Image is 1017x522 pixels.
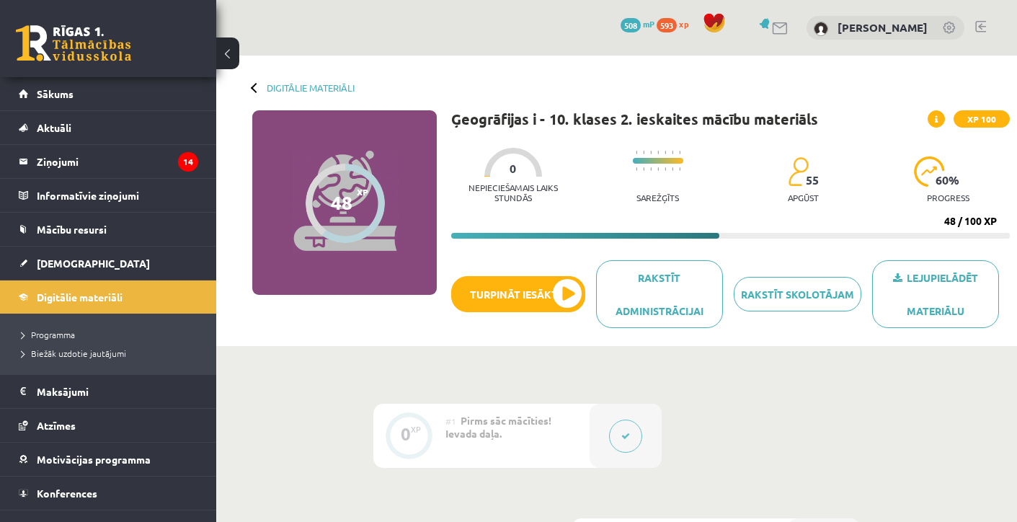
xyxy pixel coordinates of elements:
div: 0 [401,428,411,441]
span: Biežāk uzdotie jautājumi [22,348,126,359]
img: icon-short-line-57e1e144782c952c97e751825c79c345078a6d821885a25fce030b3d8c18986b.svg [679,151,680,154]
span: 60 % [936,174,960,187]
span: Pirms sāc mācīties! Ievada daļa. [445,414,551,440]
legend: Maksājumi [37,375,198,408]
legend: Ziņojumi [37,145,198,178]
img: icon-short-line-57e1e144782c952c97e751825c79c345078a6d821885a25fce030b3d8c18986b.svg [657,167,659,171]
span: Aktuāli [37,121,71,134]
span: [DEMOGRAPHIC_DATA] [37,257,150,270]
a: Maksājumi [19,375,198,408]
p: progress [927,193,969,203]
img: icon-short-line-57e1e144782c952c97e751825c79c345078a6d821885a25fce030b3d8c18986b.svg [672,151,673,154]
img: Tomass Reinis Dālderis [814,22,828,36]
span: Programma [22,329,75,340]
span: XP [357,187,368,197]
div: XP [411,425,421,433]
span: xp [679,18,688,30]
span: 593 [657,18,677,32]
a: Rakstīt skolotājam [734,277,861,311]
a: Konferences [19,477,198,510]
div: 48 [331,192,352,213]
img: icon-short-line-57e1e144782c952c97e751825c79c345078a6d821885a25fce030b3d8c18986b.svg [679,167,680,171]
a: Ziņojumi14 [19,145,198,178]
a: 593 xp [657,18,696,30]
img: icon-short-line-57e1e144782c952c97e751825c79c345078a6d821885a25fce030b3d8c18986b.svg [650,167,652,171]
legend: Informatīvie ziņojumi [37,179,198,212]
a: Rīgas 1. Tālmācības vidusskola [16,25,131,61]
img: icon-short-line-57e1e144782c952c97e751825c79c345078a6d821885a25fce030b3d8c18986b.svg [643,151,644,154]
span: XP 100 [954,110,1010,128]
img: icon-short-line-57e1e144782c952c97e751825c79c345078a6d821885a25fce030b3d8c18986b.svg [636,167,637,171]
p: Nepieciešamais laiks stundās [451,182,574,203]
a: Sākums [19,77,198,110]
a: Digitālie materiāli [267,82,355,93]
a: Biežāk uzdotie jautājumi [22,347,202,360]
img: icon-progress-161ccf0a02000e728c5f80fcf4c31c7af3da0e1684b2b1d7c360e028c24a22f1.svg [914,156,945,187]
a: [PERSON_NAME] [838,20,928,35]
span: Digitālie materiāli [37,291,123,304]
span: Sākums [37,87,74,100]
a: Rakstīt administrācijai [596,260,723,328]
a: Atzīmes [19,409,198,442]
span: 55 [806,174,819,187]
img: icon-short-line-57e1e144782c952c97e751825c79c345078a6d821885a25fce030b3d8c18986b.svg [665,151,666,154]
span: 508 [621,18,641,32]
span: Mācību resursi [37,223,107,236]
img: icon-short-line-57e1e144782c952c97e751825c79c345078a6d821885a25fce030b3d8c18986b.svg [636,151,637,154]
img: icon-short-line-57e1e144782c952c97e751825c79c345078a6d821885a25fce030b3d8c18986b.svg [665,167,666,171]
a: Motivācijas programma [19,443,198,476]
p: Sarežģīts [636,193,679,203]
a: Informatīvie ziņojumi [19,179,198,212]
p: apgūst [788,193,819,203]
span: #1 [445,415,456,427]
span: mP [643,18,654,30]
span: Atzīmes [37,419,76,432]
img: icon-short-line-57e1e144782c952c97e751825c79c345078a6d821885a25fce030b3d8c18986b.svg [657,151,659,154]
a: [DEMOGRAPHIC_DATA] [19,247,198,280]
button: Turpināt iesākto [451,276,585,312]
a: Digitālie materiāli [19,280,198,314]
a: Lejupielādēt materiālu [872,260,999,328]
a: 508 mP [621,18,654,30]
a: Aktuāli [19,111,198,144]
img: students-c634bb4e5e11cddfef0936a35e636f08e4e9abd3cc4e673bd6f9a4125e45ecb1.svg [788,156,809,187]
a: Mācību resursi [19,213,198,246]
h1: Ģeogrāfijas i - 10. klases 2. ieskaites mācību materiāls [451,110,818,128]
img: icon-short-line-57e1e144782c952c97e751825c79c345078a6d821885a25fce030b3d8c18986b.svg [643,167,644,171]
img: icon-short-line-57e1e144782c952c97e751825c79c345078a6d821885a25fce030b3d8c18986b.svg [672,167,673,171]
i: 14 [178,152,198,172]
span: Konferences [37,487,97,500]
span: Motivācijas programma [37,453,151,466]
img: icon-short-line-57e1e144782c952c97e751825c79c345078a6d821885a25fce030b3d8c18986b.svg [650,151,652,154]
span: 0 [510,162,516,175]
a: Programma [22,328,202,341]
